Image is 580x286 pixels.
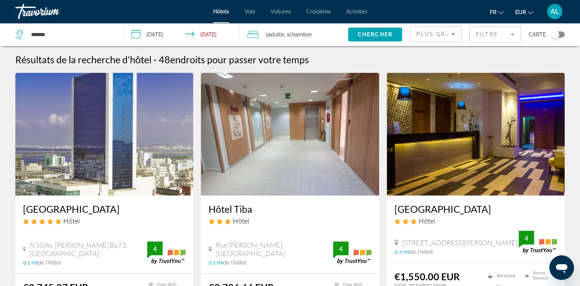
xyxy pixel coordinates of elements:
[515,7,533,18] button: Change currency
[545,3,565,20] button: User Menu
[387,73,565,196] img: Hotel image
[15,73,193,196] img: Hotel image
[153,54,157,65] span: -
[245,8,255,15] a: Vols
[159,54,309,65] h2: 48
[306,8,331,15] a: Croisières
[358,31,393,38] span: Chercher
[409,249,433,255] span: de l'hôtel
[23,217,186,225] div: 5 star Hotel
[394,203,557,215] a: [GEOGRAPHIC_DATA]
[23,203,186,215] a: [GEOGRAPHIC_DATA]
[15,2,92,21] a: Travorium
[346,8,367,15] a: Activités
[519,231,557,253] img: trustyou-badge.svg
[348,28,402,41] button: Chercher
[515,9,526,15] span: EUR
[546,31,565,38] button: Toggle map
[394,217,557,225] div: 3 star Hotel
[416,31,508,37] span: Plus grandes économies
[63,217,80,225] span: Hôtel
[549,255,574,280] iframe: Bouton de lancement de la fenêtre de messagerie
[124,23,240,46] button: Check-in date: Oct 1, 2025 Check-out date: Oct 31, 2025
[240,23,348,46] button: Travelers: 1 adult, 0 children
[209,217,371,225] div: 3 star Hotel
[394,249,409,255] span: 0.2 mi
[147,244,163,253] div: 4
[209,203,371,215] a: Hôtel Tiba
[268,31,284,38] span: Adulte
[519,233,534,243] div: 4
[15,54,151,65] h1: Résultats de la recherche d'hôtel
[484,271,520,281] li: Breakfast
[201,73,379,196] img: Hotel image
[147,242,186,264] img: trustyou-badge.svg
[394,271,460,282] ins: €1,550.00 EUR
[223,260,246,266] span: de l'hôtel
[419,217,435,225] span: Hôtel
[23,260,38,266] span: 0.1 mi
[521,271,557,281] li: Room Service
[333,242,371,264] img: trustyou-badge.svg
[30,241,147,258] span: N 50 Av. [PERSON_NAME] Bp73, [GEOGRAPHIC_DATA]
[284,29,312,40] span: , 1
[289,31,312,38] span: Chambre
[402,238,518,247] span: [STREET_ADDRESS][PERSON_NAME]
[490,7,504,18] button: Change language
[550,8,559,15] span: AL
[38,260,61,266] span: de l'hôtel
[271,8,291,15] a: Voitures
[469,26,521,43] button: Filter
[170,54,309,65] span: endroits pour passer votre temps
[416,30,455,39] mat-select: Sort by
[233,217,249,225] span: Hôtel
[216,241,333,258] span: Rue [PERSON_NAME], [GEOGRAPHIC_DATA]
[213,8,229,15] a: Hôtels
[209,260,223,266] span: 0.1 mi
[529,29,546,40] span: Carte
[490,9,496,15] span: fr
[266,29,284,40] span: 1
[333,244,348,253] div: 4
